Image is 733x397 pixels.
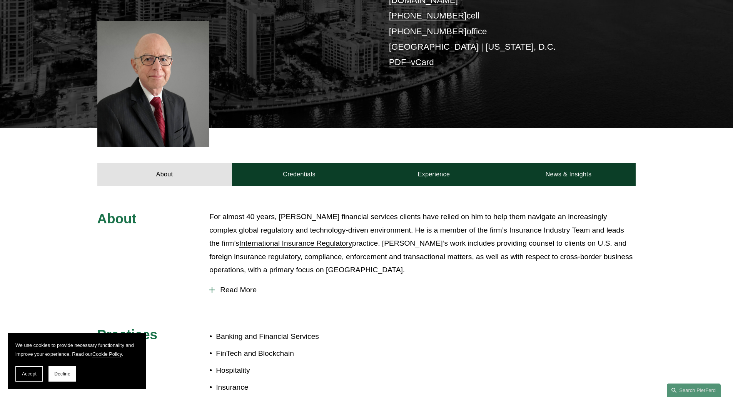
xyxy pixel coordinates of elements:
section: Cookie banner [8,333,146,389]
p: We use cookies to provide necessary functionality and improve your experience. Read our . [15,341,139,358]
a: Credentials [232,163,367,186]
a: PDF [389,57,406,67]
span: Read More [215,286,636,294]
a: About [97,163,232,186]
a: Search this site [667,384,721,397]
a: [PHONE_NUMBER] [389,27,467,36]
p: Hospitality [216,364,366,377]
button: Decline [48,366,76,382]
p: For almost 40 years, [PERSON_NAME] financial services clients have relied on him to help them nav... [209,210,636,277]
a: vCard [411,57,434,67]
a: Experience [367,163,501,186]
span: About [97,211,137,226]
a: International Insurance Regulatory [239,239,352,247]
span: Practices [97,327,158,342]
button: Read More [209,280,636,300]
a: Cookie Policy [92,351,122,357]
button: Accept [15,366,43,382]
a: [PHONE_NUMBER] [389,11,467,20]
p: Banking and Financial Services [216,330,366,343]
a: News & Insights [501,163,636,186]
p: FinTech and Blockchain [216,347,366,360]
p: Insurance [216,381,366,394]
span: Decline [54,371,70,377]
span: Accept [22,371,37,377]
